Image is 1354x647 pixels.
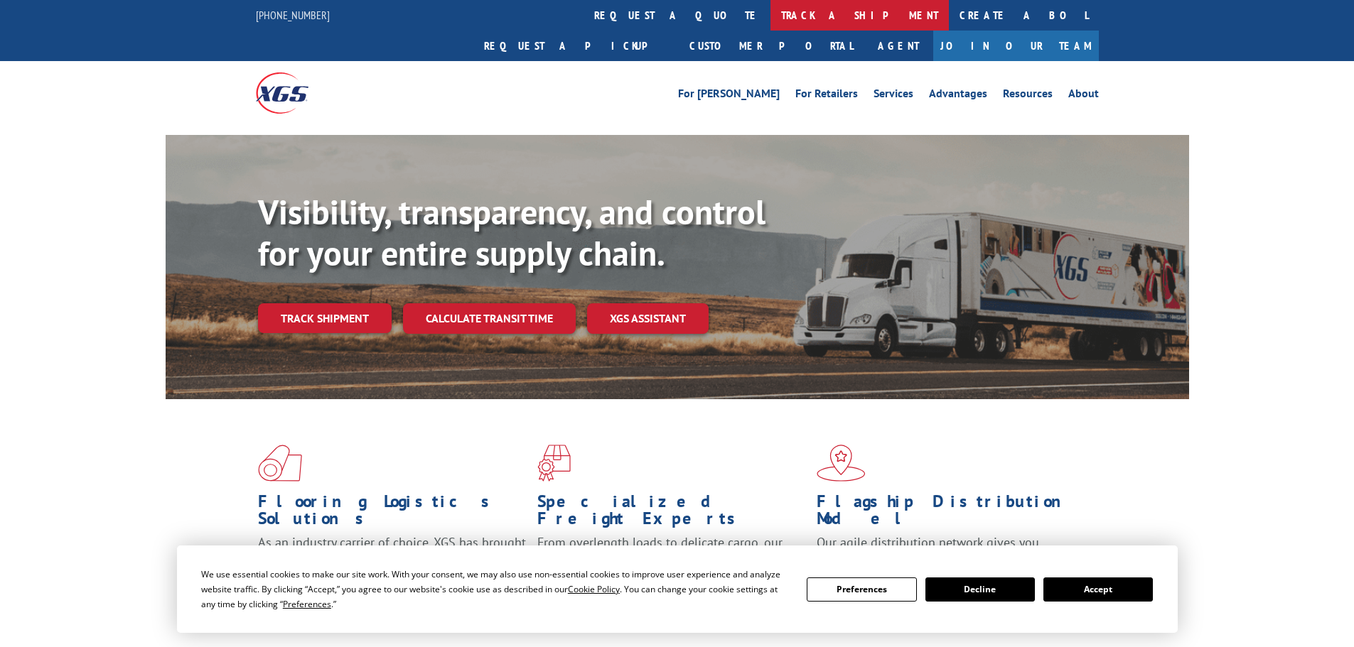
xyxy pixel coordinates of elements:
p: From overlength loads to delicate cargo, our experienced staff knows the best way to move your fr... [537,534,806,597]
span: As an industry carrier of choice, XGS has brought innovation and dedication to flooring logistics... [258,534,526,585]
span: Cookie Policy [568,583,620,595]
a: Services [874,88,913,104]
button: Accept [1043,577,1153,602]
h1: Flagship Distribution Model [817,493,1085,534]
button: Preferences [807,577,916,602]
button: Decline [925,577,1035,602]
a: About [1068,88,1099,104]
a: Track shipment [258,303,392,333]
a: Calculate transit time [403,303,576,334]
h1: Flooring Logistics Solutions [258,493,527,534]
h1: Specialized Freight Experts [537,493,806,534]
span: Our agile distribution network gives you nationwide inventory management on demand. [817,534,1078,567]
img: xgs-icon-total-supply-chain-intelligence-red [258,445,302,482]
a: Agent [864,31,933,61]
a: Customer Portal [679,31,864,61]
span: Preferences [283,598,331,610]
a: Advantages [929,88,987,104]
a: For Retailers [795,88,858,104]
a: XGS ASSISTANT [587,303,709,334]
a: [PHONE_NUMBER] [256,8,330,22]
b: Visibility, transparency, and control for your entire supply chain. [258,190,765,275]
a: Resources [1003,88,1053,104]
a: For [PERSON_NAME] [678,88,780,104]
a: Request a pickup [473,31,679,61]
img: xgs-icon-focused-on-flooring-red [537,445,571,482]
img: xgs-icon-flagship-distribution-model-red [817,445,866,482]
div: Cookie Consent Prompt [177,545,1178,633]
div: We use essential cookies to make our site work. With your consent, we may also use non-essential ... [201,567,790,611]
a: Join Our Team [933,31,1099,61]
